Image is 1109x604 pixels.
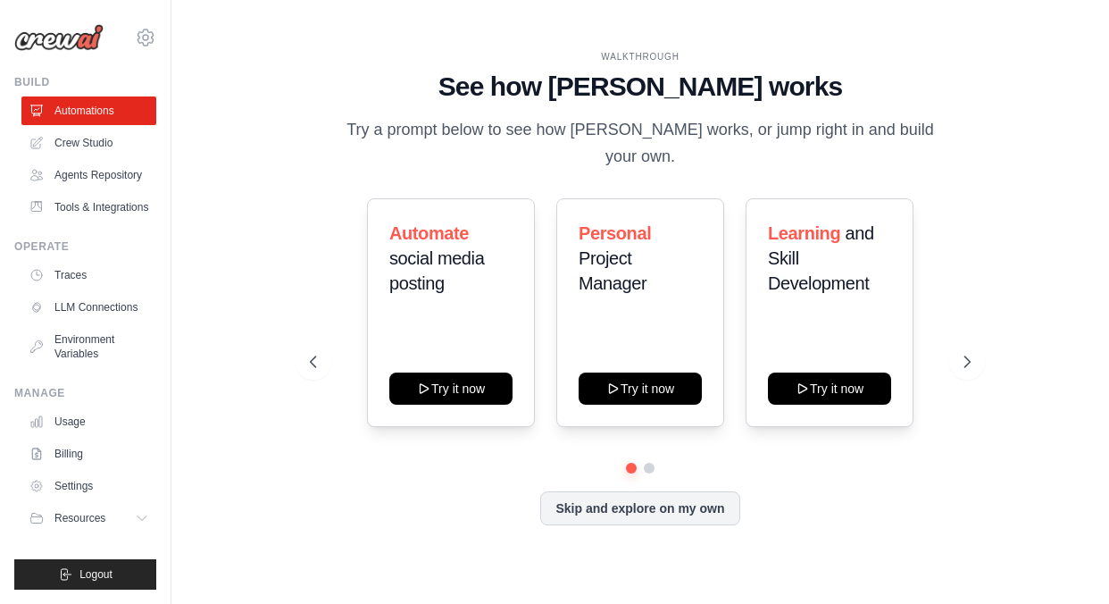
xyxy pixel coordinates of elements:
[389,223,469,243] span: Automate
[768,373,891,405] button: Try it now
[389,248,484,293] span: social media posting
[14,239,156,254] div: Operate
[21,472,156,500] a: Settings
[21,440,156,468] a: Billing
[389,373,513,405] button: Try it now
[14,386,156,400] div: Manage
[21,161,156,189] a: Agents Repository
[21,293,156,322] a: LLM Connections
[340,117,940,170] p: Try a prompt below to see how [PERSON_NAME] works, or jump right in and build your own.
[768,223,874,293] span: and Skill Development
[14,24,104,51] img: Logo
[21,504,156,533] button: Resources
[540,491,739,525] button: Skip and explore on my own
[579,223,651,243] span: Personal
[54,511,105,525] span: Resources
[14,75,156,89] div: Build
[579,248,646,293] span: Project Manager
[768,223,840,243] span: Learning
[21,407,156,436] a: Usage
[579,373,702,405] button: Try it now
[310,71,971,103] h1: See how [PERSON_NAME] works
[310,50,971,63] div: WALKTHROUGH
[21,96,156,125] a: Automations
[79,567,113,582] span: Logout
[21,261,156,289] a: Traces
[21,129,156,157] a: Crew Studio
[21,325,156,368] a: Environment Variables
[14,559,156,590] button: Logout
[21,193,156,222] a: Tools & Integrations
